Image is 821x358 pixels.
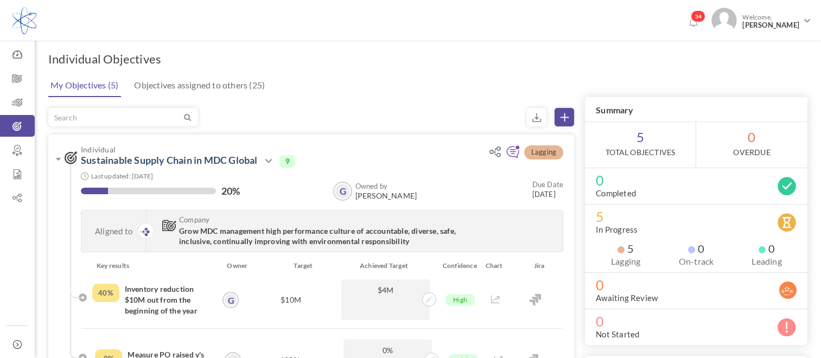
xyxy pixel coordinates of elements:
[596,292,658,303] label: Awaiting Review
[618,243,634,254] span: 5
[711,8,737,33] img: Photo
[742,21,799,29] span: [PERSON_NAME]
[596,211,797,222] span: 5
[334,183,351,200] a: G
[179,226,456,246] span: Grow MDC management high performance culture of accountable, diverse, safe, inclusive, continuall...
[684,14,702,31] a: Notifications
[606,147,675,158] label: Total Objectives
[688,243,704,254] span: 0
[179,216,470,223] span: Company
[696,122,807,168] span: 0
[12,7,36,34] img: Logo
[527,108,546,126] small: Export
[91,172,153,180] small: Last updated: [DATE]
[49,108,182,126] input: Search
[347,285,424,295] span: $4M
[349,345,427,355] span: 0%
[280,155,295,167] span: 9
[524,145,563,159] span: Lagging
[221,186,240,196] label: 20%
[88,260,220,271] div: Key results
[596,316,797,327] span: 0
[759,243,775,254] span: 0
[517,260,562,271] div: Jira
[596,188,636,199] label: Completed
[343,260,435,271] div: Achieved Target
[585,97,807,122] h3: Summary
[666,256,726,267] label: On-track
[422,293,436,303] a: Update achivements
[529,294,541,306] img: Jira Integration
[224,293,238,307] a: G
[252,260,343,271] div: Target
[596,224,638,235] label: In Progress
[81,145,471,154] span: Individual
[596,329,639,340] label: Not Started
[532,180,564,199] small: [DATE]
[48,52,161,67] h1: Individual Objectives
[596,175,797,186] span: 0
[480,260,517,271] div: Chart
[691,10,705,22] span: 34
[733,147,770,158] label: OverDue
[131,74,268,96] a: Objectives assigned to others (25)
[707,3,816,35] a: Photo Welcome,[PERSON_NAME]
[445,294,475,306] span: High
[737,8,802,35] span: Welcome,
[596,279,797,290] span: 0
[244,279,339,320] div: $10M
[506,150,520,160] a: Add continuous feedback
[532,180,564,189] small: Due Date
[92,284,119,302] div: Completed Percentage
[81,154,258,166] a: Sustainable Supply Chain in MDC Global
[355,191,417,200] span: [PERSON_NAME]
[125,284,212,316] h4: Inventory reduction $10M out from the beginning of the year
[435,260,480,271] div: Confidence
[596,256,655,267] label: Lagging
[355,182,388,190] b: Owned by
[81,210,147,252] div: Aligned to
[48,74,121,97] a: My Objectives (5)
[585,122,696,168] span: 5
[220,260,252,271] div: Owner
[737,256,797,267] label: Leading
[555,108,574,126] a: Create Objective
